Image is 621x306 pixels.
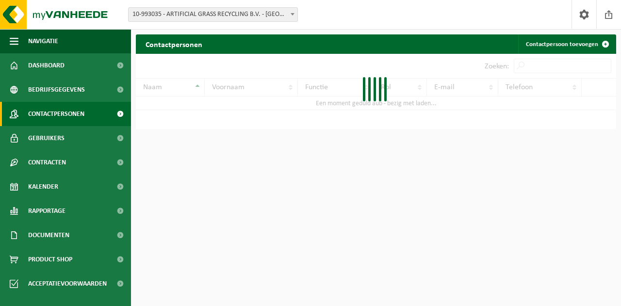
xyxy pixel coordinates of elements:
[28,102,84,126] span: Contactpersonen
[28,247,72,272] span: Product Shop
[28,29,58,53] span: Navigatie
[28,223,69,247] span: Documenten
[28,199,65,223] span: Rapportage
[28,150,66,175] span: Contracten
[136,34,212,53] h2: Contactpersonen
[28,126,65,150] span: Gebruikers
[28,175,58,199] span: Kalender
[28,78,85,102] span: Bedrijfsgegevens
[129,8,297,21] span: 10-993035 - ARTIFICIAL GRASS RECYCLING B.V. - AMSTERDAM
[128,7,298,22] span: 10-993035 - ARTIFICIAL GRASS RECYCLING B.V. - AMSTERDAM
[518,34,615,54] a: Contactpersoon toevoegen
[28,272,107,296] span: Acceptatievoorwaarden
[28,53,65,78] span: Dashboard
